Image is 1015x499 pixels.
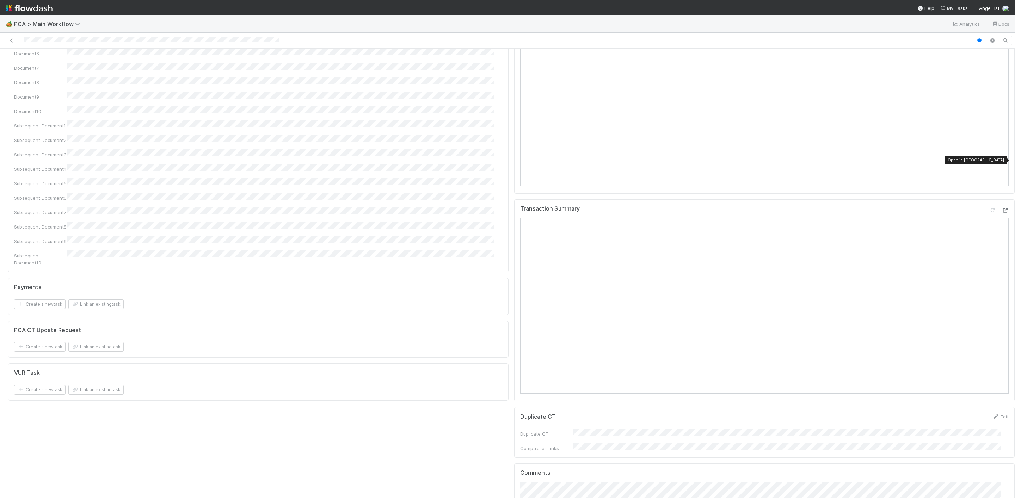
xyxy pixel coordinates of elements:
[520,469,1009,476] h5: Comments
[14,299,66,309] button: Create a newtask
[14,209,67,216] div: Subsequent Document7
[14,137,67,144] div: Subsequent Document2
[520,445,573,452] div: Comptroller Links
[14,342,66,352] button: Create a newtask
[68,342,124,352] button: Link an existingtask
[6,2,53,14] img: logo-inverted-e16ddd16eac7371096b0.svg
[68,385,124,395] button: Link an existingtask
[68,299,124,309] button: Link an existingtask
[14,79,67,86] div: Document8
[6,21,13,27] span: 🏕️
[1002,5,1009,12] img: avatar_d7f67417-030a-43ce-a3ce-a315a3ccfd08.png
[991,20,1009,28] a: Docs
[14,223,67,230] div: Subsequent Document8
[979,5,999,11] span: AngelList
[14,93,67,100] div: Document9
[14,252,67,266] div: Subsequent Document10
[520,413,556,420] h5: Duplicate CT
[917,5,934,12] div: Help
[14,327,81,334] h5: PCA CT Update Request
[940,5,968,12] a: My Tasks
[14,151,67,158] div: Subsequent Document3
[14,180,67,187] div: Subsequent Document5
[520,430,573,437] div: Duplicate CT
[14,284,42,291] h5: Payments
[14,122,67,129] div: Subsequent Document1
[14,194,67,201] div: Subsequent Document6
[14,369,40,376] h5: VUR Task
[14,385,66,395] button: Create a newtask
[940,5,968,11] span: My Tasks
[14,108,67,115] div: Document10
[952,20,980,28] a: Analytics
[14,238,67,245] div: Subsequent Document9
[14,20,84,27] span: PCA > Main Workflow
[992,414,1009,419] a: Edit
[14,64,67,71] div: Document7
[14,50,67,57] div: Document6
[520,205,580,212] h5: Transaction Summary
[14,166,67,173] div: Subsequent Document4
